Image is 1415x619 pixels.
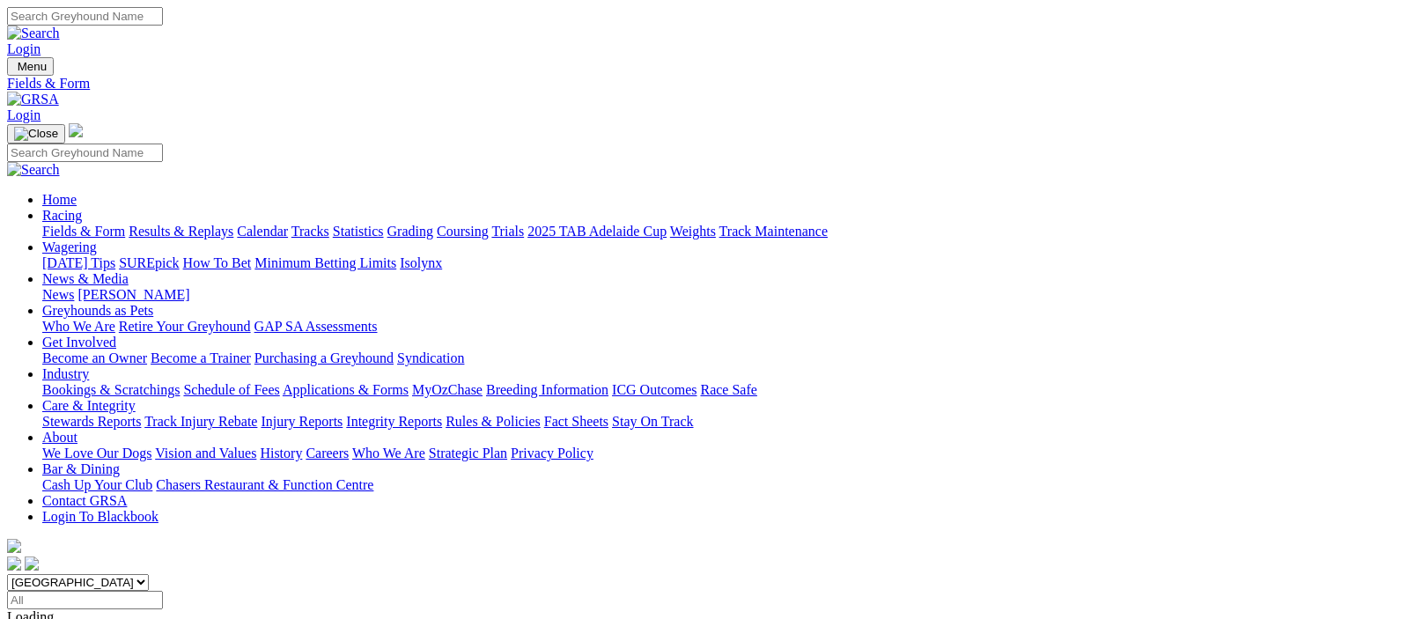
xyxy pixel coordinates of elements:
[42,255,1408,271] div: Wagering
[119,319,251,334] a: Retire Your Greyhound
[42,446,151,461] a: We Love Our Dogs
[7,107,41,122] a: Login
[612,382,696,397] a: ICG Outcomes
[260,446,302,461] a: History
[42,493,127,508] a: Contact GRSA
[42,319,115,334] a: Who We Are
[429,446,507,461] a: Strategic Plan
[42,446,1408,461] div: About
[283,382,409,397] a: Applications & Forms
[491,224,524,239] a: Trials
[42,382,1408,398] div: Industry
[7,591,163,609] input: Select date
[486,382,608,397] a: Breeding Information
[42,350,147,365] a: Become an Owner
[7,124,65,144] button: Toggle navigation
[346,414,442,429] a: Integrity Reports
[18,60,47,73] span: Menu
[700,382,756,397] a: Race Safe
[446,414,541,429] a: Rules & Policies
[42,398,136,413] a: Care & Integrity
[511,446,593,461] a: Privacy Policy
[254,350,394,365] a: Purchasing a Greyhound
[42,287,1408,303] div: News & Media
[69,123,83,137] img: logo-grsa-white.png
[291,224,329,239] a: Tracks
[7,144,163,162] input: Search
[144,414,257,429] a: Track Injury Rebate
[412,382,483,397] a: MyOzChase
[7,26,60,41] img: Search
[42,287,74,302] a: News
[306,446,349,461] a: Careers
[42,208,82,223] a: Racing
[544,414,608,429] a: Fact Sheets
[42,335,116,350] a: Get Involved
[7,76,1408,92] a: Fields & Form
[7,41,41,56] a: Login
[719,224,828,239] a: Track Maintenance
[42,430,77,445] a: About
[42,414,141,429] a: Stewards Reports
[7,92,59,107] img: GRSA
[14,127,58,141] img: Close
[42,303,153,318] a: Greyhounds as Pets
[151,350,251,365] a: Become a Trainer
[42,224,125,239] a: Fields & Form
[7,162,60,178] img: Search
[42,255,115,270] a: [DATE] Tips
[437,224,489,239] a: Coursing
[7,539,21,553] img: logo-grsa-white.png
[42,350,1408,366] div: Get Involved
[183,382,279,397] a: Schedule of Fees
[183,255,252,270] a: How To Bet
[42,477,152,492] a: Cash Up Your Club
[387,224,433,239] a: Grading
[7,57,54,76] button: Toggle navigation
[7,7,163,26] input: Search
[25,556,39,571] img: twitter.svg
[155,446,256,461] a: Vision and Values
[119,255,179,270] a: SUREpick
[42,224,1408,239] div: Racing
[42,366,89,381] a: Industry
[42,319,1408,335] div: Greyhounds as Pets
[42,239,97,254] a: Wagering
[612,414,693,429] a: Stay On Track
[42,477,1408,493] div: Bar & Dining
[42,382,180,397] a: Bookings & Scratchings
[156,477,373,492] a: Chasers Restaurant & Function Centre
[129,224,233,239] a: Results & Replays
[400,255,442,270] a: Isolynx
[7,556,21,571] img: facebook.svg
[261,414,343,429] a: Injury Reports
[42,414,1408,430] div: Care & Integrity
[254,255,396,270] a: Minimum Betting Limits
[352,446,425,461] a: Who We Are
[77,287,189,302] a: [PERSON_NAME]
[397,350,464,365] a: Syndication
[42,192,77,207] a: Home
[237,224,288,239] a: Calendar
[527,224,667,239] a: 2025 TAB Adelaide Cup
[254,319,378,334] a: GAP SA Assessments
[42,271,129,286] a: News & Media
[333,224,384,239] a: Statistics
[42,509,158,524] a: Login To Blackbook
[670,224,716,239] a: Weights
[42,461,120,476] a: Bar & Dining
